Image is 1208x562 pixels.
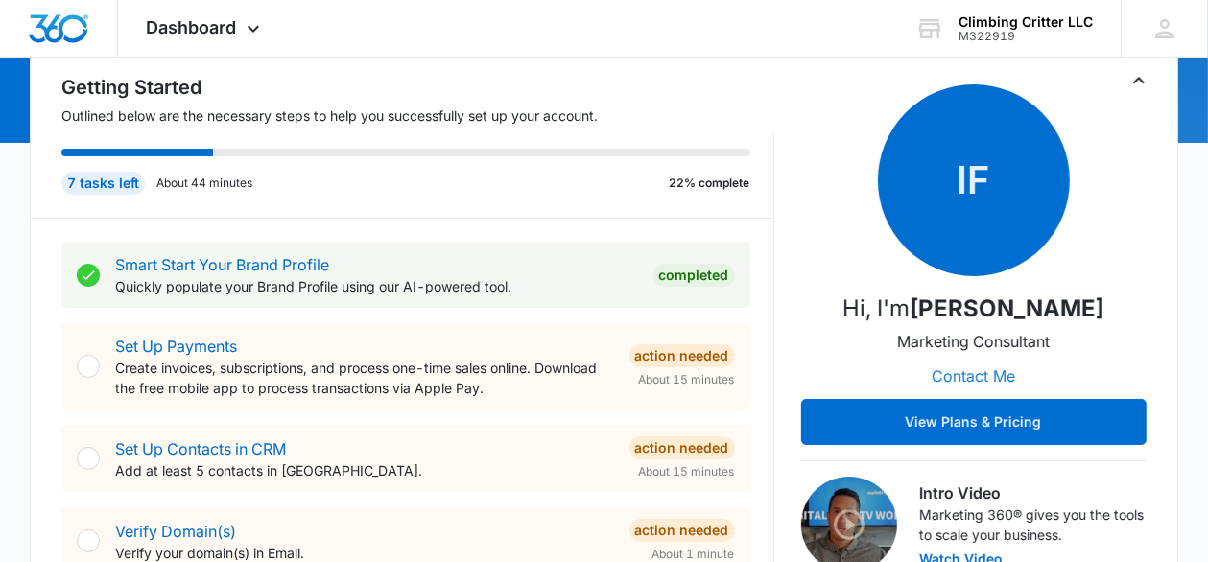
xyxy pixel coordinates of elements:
[801,399,1147,445] button: View Plans & Pricing
[115,439,286,458] a: Set Up Contacts in CRM
[959,30,1093,43] div: account id
[639,371,735,388] span: About 15 minutes
[653,264,735,287] div: Completed
[115,255,329,274] a: Smart Start Your Brand Profile
[147,17,237,37] span: Dashboard
[1127,69,1150,92] button: Toggle Collapse
[629,519,735,542] div: Action Needed
[920,504,1147,545] p: Marketing 360® gives you the tools to scale your business.
[61,172,145,195] div: 7 tasks left
[629,344,735,367] div: Action Needed
[61,105,773,126] p: Outlined below are the necessary steps to help you successfully set up your account.
[115,276,637,296] p: Quickly populate your Brand Profile using our AI-powered tool.
[156,175,252,192] p: About 44 minutes
[910,294,1104,322] strong: [PERSON_NAME]
[959,14,1093,30] div: account name
[61,73,773,102] h2: Getting Started
[878,84,1070,276] span: IF
[842,292,1104,326] p: Hi, I'm
[115,337,237,356] a: Set Up Payments
[920,481,1147,504] h3: Intro Video
[897,330,1050,353] p: Marketing Consultant
[629,436,735,459] div: Action Needed
[115,522,236,541] a: Verify Domain(s)
[639,463,735,480] span: About 15 minutes
[115,358,613,398] p: Create invoices, subscriptions, and process one-time sales online. Download the free mobile app t...
[670,175,750,192] p: 22% complete
[912,353,1034,399] button: Contact Me
[115,460,613,480] p: Add at least 5 contacts in [GEOGRAPHIC_DATA].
